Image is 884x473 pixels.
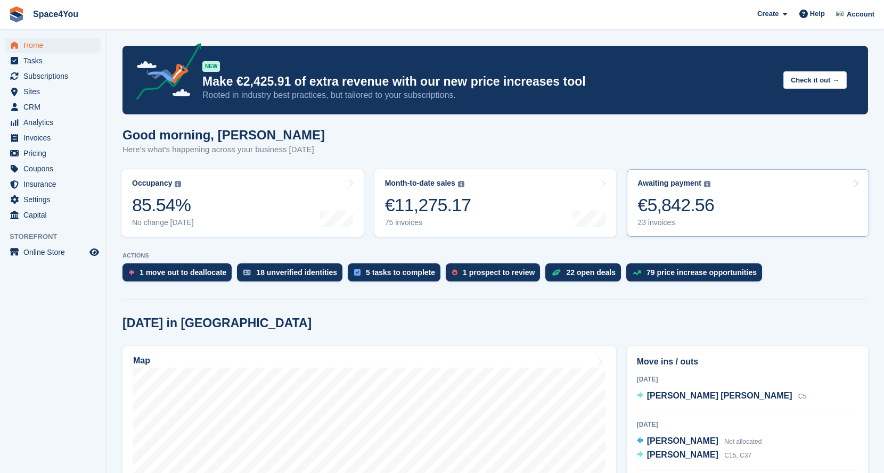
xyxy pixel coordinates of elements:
img: Finn-Kristof Kausch [834,9,845,19]
a: menu [5,115,101,130]
a: 1 move out to deallocate [122,263,237,287]
span: C15, C37 [724,452,751,459]
img: price_increase_opportunities-93ffe204e8149a01c8c9dc8f82e8f89637d9d84a8eef4429ea346261dce0b2c0.svg [633,270,641,275]
a: menu [5,208,101,222]
span: Account [847,9,874,20]
span: Create [757,9,779,19]
a: Awaiting payment €5,842.56 23 invoices [627,169,869,237]
img: icon-info-grey-7440780725fd019a000dd9b08b2336e03edf1995a4989e88bcd33f0948082b44.svg [458,181,464,187]
h2: Map [133,356,150,366]
h1: Good morning, [PERSON_NAME] [122,128,325,142]
a: [PERSON_NAME] C15, C37 [637,449,751,462]
a: Space4You [29,5,83,23]
a: [PERSON_NAME] [PERSON_NAME] C5 [637,389,807,403]
div: 85.54% [132,194,194,216]
img: deal-1b604bf984904fb50ccaf53a9ad4b4a5d6e5aea283cecdc64d6e3604feb123c2.svg [552,269,561,276]
div: €11,275.17 [385,194,471,216]
span: [PERSON_NAME] [647,450,718,459]
img: prospect-51fa495bee0391a8d652442698ab0144808aea92771e9ea1ae160a38d050c398.svg [452,269,457,276]
a: Occupancy 85.54% No change [DATE] [121,169,364,237]
img: verify_identity-adf6edd0f0f0b5bbfe63781bf79b02c33cf7c696d77639b501bdc392416b5a36.svg [243,269,251,276]
div: 23 invoices [637,218,714,227]
a: menu [5,38,101,53]
p: Here's what's happening across your business [DATE] [122,144,325,156]
a: Month-to-date sales €11,275.17 75 invoices [374,169,617,237]
p: Make €2,425.91 of extra revenue with our new price increases tool [202,74,775,89]
img: icon-info-grey-7440780725fd019a000dd9b08b2336e03edf1995a4989e88bcd33f0948082b44.svg [704,181,710,187]
div: [DATE] [637,420,858,429]
div: 1 move out to deallocate [140,268,226,277]
a: 18 unverified identities [237,263,348,287]
span: Home [23,38,87,53]
a: menu [5,84,101,99]
h2: Move ins / outs [637,355,858,368]
a: menu [5,130,101,145]
span: Tasks [23,53,87,68]
span: [PERSON_NAME] [PERSON_NAME] [647,391,792,400]
div: NEW [202,61,220,72]
div: 5 tasks to complete [366,268,435,277]
img: stora-icon-8386f47178a22dfd0bd8f6a31ec36ba5ce8667c1dd55bd0f319d3a0aa187defe.svg [9,6,24,22]
a: menu [5,192,101,207]
a: 22 open deals [545,263,626,287]
img: price-adjustments-announcement-icon-8257ccfd72463d97f412b2fc003d46551f7dbcb40ab6d574587a9cd5c0d94... [127,43,202,104]
span: Sites [23,84,87,99]
img: move_outs_to_deallocate_icon-f764333ba52eb49d3ac5e1228854f67142a1ed5810a6f6cc68b1a99e826820c5.svg [129,269,134,276]
span: Coupons [23,161,87,176]
span: Insurance [23,177,87,192]
div: €5,842.56 [637,194,714,216]
span: Settings [23,192,87,207]
div: 22 open deals [566,268,616,277]
a: 5 tasks to complete [348,263,446,287]
div: Awaiting payment [637,179,701,188]
span: [PERSON_NAME] [647,436,718,445]
div: 1 prospect to review [463,268,535,277]
img: task-75834270c22a3079a89374b754ae025e5fb1db73e45f91037f5363f120a921f8.svg [354,269,361,276]
img: icon-info-grey-7440780725fd019a000dd9b08b2336e03edf1995a4989e88bcd33f0948082b44.svg [175,181,181,187]
div: No change [DATE] [132,218,194,227]
a: 1 prospect to review [446,263,545,287]
div: 79 price increase opportunities [646,268,757,277]
a: menu [5,53,101,68]
span: Analytics [23,115,87,130]
h2: [DATE] in [GEOGRAPHIC_DATA] [122,316,312,330]
span: Subscriptions [23,69,87,84]
a: menu [5,161,101,176]
a: 79 price increase opportunities [626,263,767,287]
div: [DATE] [637,375,858,384]
span: Storefront [10,231,106,242]
a: Preview store [88,246,101,259]
span: CRM [23,99,87,114]
a: menu [5,99,101,114]
div: Month-to-date sales [385,179,455,188]
button: Check it out → [783,71,847,89]
span: C5 [798,393,806,400]
a: menu [5,146,101,161]
span: Not allocated [724,438,762,445]
a: menu [5,245,101,260]
a: menu [5,69,101,84]
span: Help [810,9,825,19]
div: 75 invoices [385,218,471,227]
div: 18 unverified identities [256,268,337,277]
span: Invoices [23,130,87,145]
span: Online Store [23,245,87,260]
span: Pricing [23,146,87,161]
p: Rooted in industry best practices, but tailored to your subscriptions. [202,89,775,101]
a: menu [5,177,101,192]
a: [PERSON_NAME] Not allocated [637,435,762,449]
div: Occupancy [132,179,172,188]
p: ACTIONS [122,252,868,259]
span: Capital [23,208,87,222]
